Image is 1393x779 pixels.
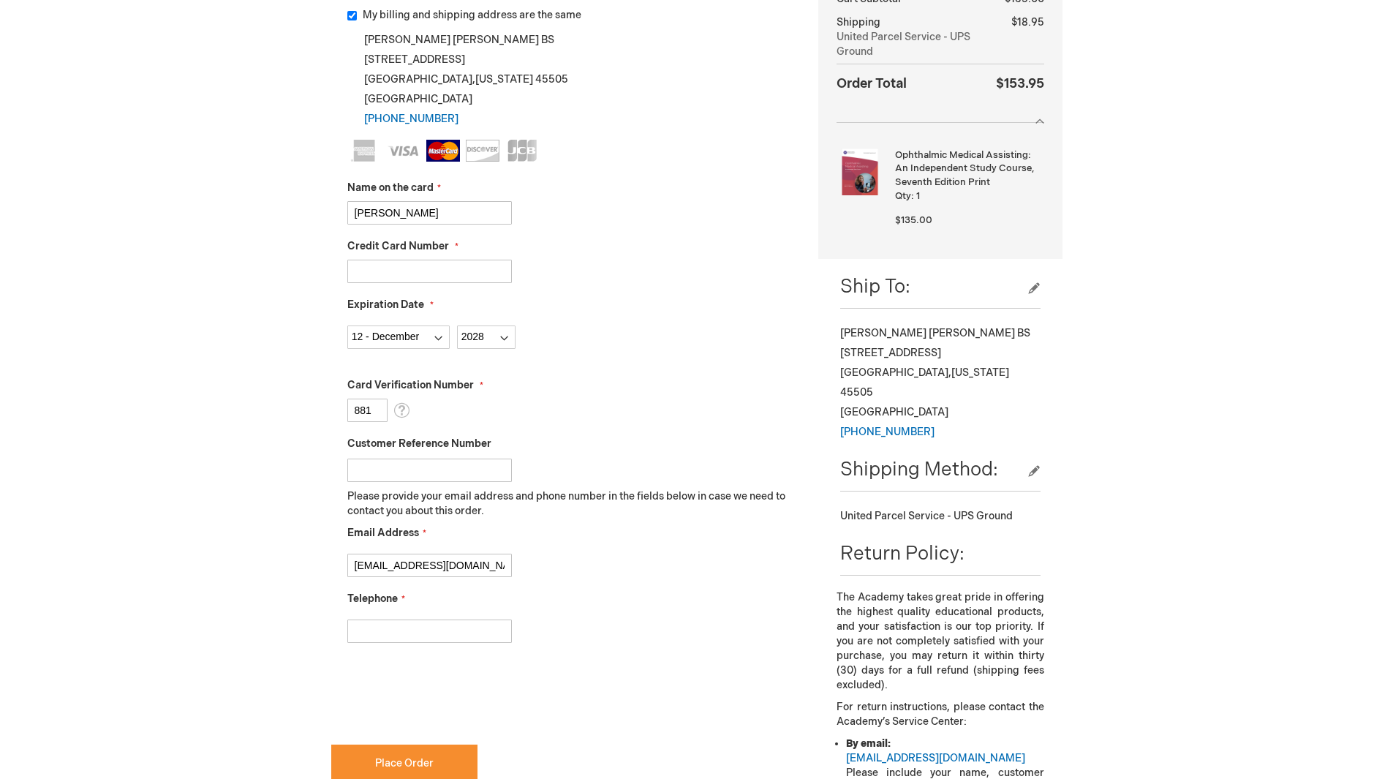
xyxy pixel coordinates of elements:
[837,30,994,59] span: United Parcel Service - UPS Ground
[347,379,474,391] span: Card Verification Number
[347,240,449,252] span: Credit Card Number
[951,366,1009,379] span: [US_STATE]
[364,113,458,125] a: [PHONE_NUMBER]
[895,190,911,202] span: Qty
[331,666,554,723] iframe: reCAPTCHA
[426,140,460,162] img: MasterCard
[846,752,1025,764] a: [EMAIL_ADDRESS][DOMAIN_NAME]
[996,76,1044,91] span: $153.95
[347,181,434,194] span: Name on the card
[916,190,920,202] span: 1
[840,426,935,438] a: [PHONE_NUMBER]
[895,148,1040,189] strong: Ophthalmic Medical Assisting: An Independent Study Course, Seventh Edition Print
[347,437,491,450] span: Customer Reference Number
[347,489,797,519] p: Please provide your email address and phone number in the fields below in case we need to contact...
[363,9,581,21] span: My billing and shipping address are the same
[840,323,1040,442] div: [PERSON_NAME] [PERSON_NAME] BS [STREET_ADDRESS] [GEOGRAPHIC_DATA] , 45505 [GEOGRAPHIC_DATA]
[347,527,419,539] span: Email Address
[375,757,434,769] span: Place Order
[347,592,398,605] span: Telephone
[1011,16,1044,29] span: $18.95
[895,214,932,226] span: $135.00
[840,459,998,481] span: Shipping Method:
[347,140,381,162] img: American Express
[837,72,907,94] strong: Order Total
[837,16,880,29] span: Shipping
[840,543,964,565] span: Return Policy:
[347,260,512,283] input: Credit Card Number
[475,73,533,86] span: [US_STATE]
[840,276,910,298] span: Ship To:
[387,140,420,162] img: Visa
[347,399,388,422] input: Card Verification Number
[505,140,539,162] img: JCB
[347,298,424,311] span: Expiration Date
[840,510,1013,522] span: United Parcel Service - UPS Ground
[837,590,1043,693] p: The Academy takes great pride in offering the highest quality educational products, and your sati...
[846,737,891,750] strong: By email:
[466,140,499,162] img: Discover
[837,148,883,195] img: Ophthalmic Medical Assisting: An Independent Study Course, Seventh Edition Print
[837,700,1043,729] p: For return instructions, please contact the Academy’s Service Center:
[347,30,797,129] div: [PERSON_NAME] [PERSON_NAME] BS [STREET_ADDRESS] [GEOGRAPHIC_DATA] , 45505 [GEOGRAPHIC_DATA]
